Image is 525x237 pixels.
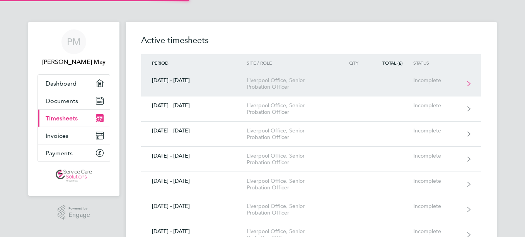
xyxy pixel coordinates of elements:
[413,77,461,84] div: Incomplete
[28,22,119,196] nav: Main navigation
[247,153,335,166] div: Liverpool Office, Senior Probation Officer
[38,127,110,144] a: Invoices
[413,60,461,65] div: Status
[247,127,335,141] div: Liverpool Office, Senior Probation Officer
[37,57,110,67] span: Patsy May
[141,203,247,210] div: [DATE] - [DATE]
[413,203,461,210] div: Incomplete
[247,203,335,216] div: Liverpool Office, Senior Probation Officer
[68,205,90,212] span: Powered by
[141,127,247,134] div: [DATE] - [DATE]
[141,172,481,197] a: [DATE] - [DATE]Liverpool Office, Senior Probation OfficerIncomplete
[141,228,247,235] div: [DATE] - [DATE]
[247,60,335,65] div: Site / Role
[38,144,110,161] a: Payments
[58,205,90,220] a: Powered byEngage
[46,80,77,87] span: Dashboard
[247,77,335,90] div: Liverpool Office, Senior Probation Officer
[413,178,461,184] div: Incomplete
[152,60,169,66] span: Period
[141,122,481,147] a: [DATE] - [DATE]Liverpool Office, Senior Probation OfficerIncomplete
[413,153,461,159] div: Incomplete
[46,115,78,122] span: Timesheets
[141,96,481,122] a: [DATE] - [DATE]Liverpool Office, Senior Probation OfficerIncomplete
[141,197,481,222] a: [DATE] - [DATE]Liverpool Office, Senior Probation OfficerIncomplete
[413,127,461,134] div: Incomplete
[38,110,110,127] a: Timesheets
[68,212,90,218] span: Engage
[46,132,68,139] span: Invoices
[247,178,335,191] div: Liverpool Office, Senior Probation Officer
[38,92,110,109] a: Documents
[46,97,78,105] span: Documents
[141,34,481,54] h2: Active timesheets
[413,228,461,235] div: Incomplete
[37,170,110,182] a: Go to home page
[247,102,335,115] div: Liverpool Office, Senior Probation Officer
[46,149,73,157] span: Payments
[141,102,247,109] div: [DATE] - [DATE]
[141,178,247,184] div: [DATE] - [DATE]
[369,60,413,65] div: Total (£)
[413,102,461,109] div: Incomplete
[141,77,247,84] div: [DATE] - [DATE]
[56,170,92,182] img: servicecare-logo-retina.png
[141,153,247,159] div: [DATE] - [DATE]
[38,75,110,92] a: Dashboard
[67,37,81,47] span: PM
[141,71,481,96] a: [DATE] - [DATE]Liverpool Office, Senior Probation OfficerIncomplete
[37,29,110,67] a: PM[PERSON_NAME] May
[141,147,481,172] a: [DATE] - [DATE]Liverpool Office, Senior Probation OfficerIncomplete
[335,60,369,65] div: Qty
